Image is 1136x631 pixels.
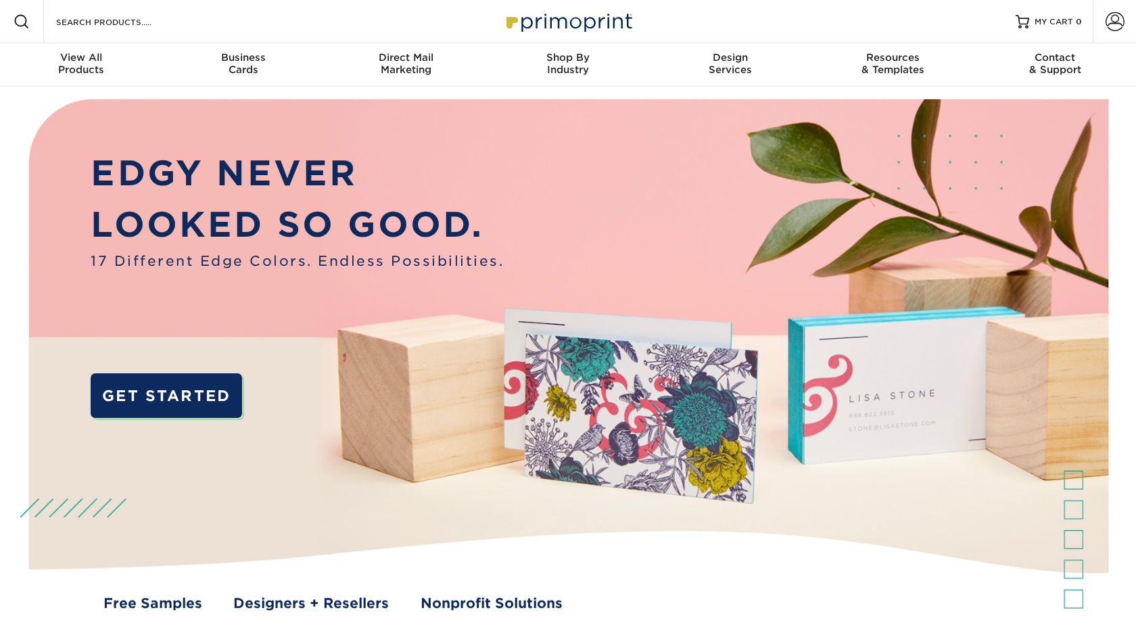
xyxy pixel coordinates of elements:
[233,593,389,613] a: Designers + Resellers
[811,51,974,64] span: Resources
[974,51,1136,64] span: Contact
[91,251,504,271] span: 17 Different Edge Colors. Endless Possibilities.
[500,7,636,36] img: Primoprint
[103,593,202,613] a: Free Samples
[55,14,187,30] input: SEARCH PRODUCTS.....
[649,51,811,64] span: Design
[811,51,974,76] div: & Templates
[649,51,811,76] div: Services
[91,148,504,200] p: EDGY NEVER
[325,43,487,87] a: Direct MailMarketing
[162,43,325,87] a: BusinessCards
[649,43,811,87] a: DesignServices
[91,200,504,251] p: LOOKED SO GOOD.
[162,51,325,76] div: Cards
[91,373,242,418] a: GET STARTED
[974,43,1136,87] a: Contact& Support
[1076,17,1082,26] span: 0
[487,43,649,87] a: Shop ByIndustry
[325,51,487,64] span: Direct Mail
[487,51,649,64] span: Shop By
[811,43,974,87] a: Resources& Templates
[1035,16,1073,28] span: MY CART
[487,51,649,76] div: Industry
[162,51,325,64] span: Business
[325,51,487,76] div: Marketing
[974,51,1136,76] div: & Support
[421,593,563,613] a: Nonprofit Solutions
